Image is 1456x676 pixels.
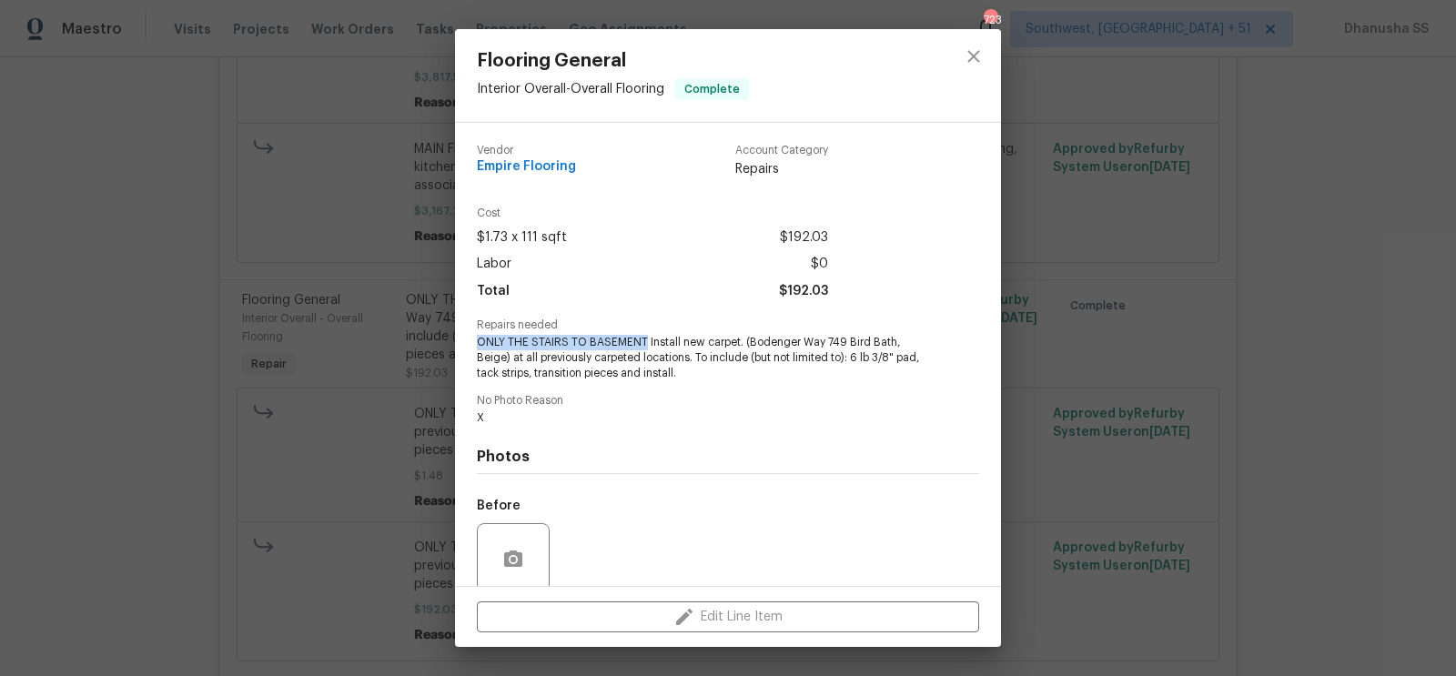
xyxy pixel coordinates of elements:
span: Repairs needed [477,319,979,331]
span: Account Category [735,145,828,156]
span: Flooring General [477,51,749,71]
span: ONLY THE STAIRS TO BASEMENT Install new carpet. (Bodenger Way 749 Bird Bath, Beige) at all previo... [477,335,929,380]
span: Complete [677,80,747,98]
span: $1.73 x 111 sqft [477,225,567,251]
span: Total [477,278,510,305]
span: Interior Overall - Overall Flooring [477,83,664,96]
span: Vendor [477,145,576,156]
span: Cost [477,207,828,219]
span: $192.03 [780,225,828,251]
span: $0 [811,251,828,277]
h4: Photos [477,448,979,466]
span: Repairs [735,160,828,178]
h5: Before [477,499,521,512]
span: $192.03 [779,278,828,305]
span: No Photo Reason [477,395,979,407]
span: Empire Flooring [477,160,576,174]
span: X [477,410,929,426]
span: Labor [477,251,511,277]
button: close [952,35,996,78]
div: 723 [984,11,996,29]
